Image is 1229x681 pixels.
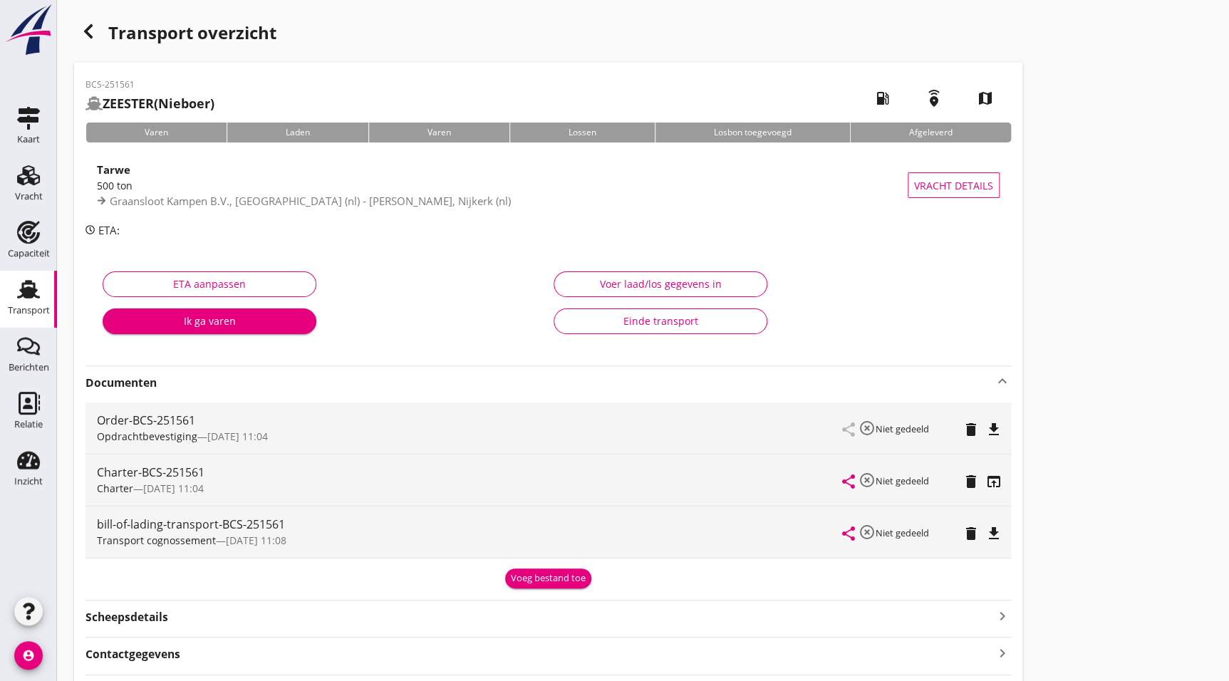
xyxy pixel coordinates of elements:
[114,313,305,328] div: Ik ga varen
[17,135,40,144] div: Kaart
[908,172,1000,198] button: Vracht details
[8,306,50,315] div: Transport
[85,94,214,113] h2: (Nieboer)
[863,78,903,118] i: local_gas_station
[97,534,216,547] span: Transport cognossement
[876,526,929,539] small: Niet gedeeld
[227,123,368,142] div: Laden
[994,643,1011,662] i: keyboard_arrow_right
[368,123,509,142] div: Varen
[859,420,876,437] i: highlight_off
[97,178,908,193] div: 500 ton
[965,78,1005,118] i: map
[840,525,857,542] i: share
[963,421,980,438] i: delete
[85,154,1011,217] a: Tarwe500 tonGraansloot Kampen B.V., [GEOGRAPHIC_DATA] (nl) - [PERSON_NAME], Nijkerk (nl)Vracht de...
[14,477,43,486] div: Inzicht
[509,123,655,142] div: Lossen
[985,473,1002,490] i: open_in_browser
[97,430,197,443] span: Opdrachtbevestiging
[85,646,180,662] strong: Contactgegevens
[994,606,1011,625] i: keyboard_arrow_right
[914,178,993,193] span: Vracht details
[963,525,980,542] i: delete
[85,609,168,625] strong: Scheepsdetails
[97,464,843,481] div: Charter-BCS-251561
[97,482,133,495] span: Charter
[876,474,929,487] small: Niet gedeeld
[859,472,876,489] i: highlight_off
[115,276,304,291] div: ETA aanpassen
[97,516,843,533] div: bill-of-lading-transport-BCS-251561
[985,421,1002,438] i: file_download
[110,194,511,208] span: Graansloot Kampen B.V., [GEOGRAPHIC_DATA] (nl) - [PERSON_NAME], Nijkerk (nl)
[85,375,994,391] strong: Documenten
[207,430,268,443] span: [DATE] 11:04
[3,4,54,56] img: logo-small.a267ee39.svg
[97,162,130,177] strong: Tarwe
[97,429,843,444] div: —
[859,524,876,541] i: highlight_off
[963,473,980,490] i: delete
[74,17,1022,51] div: Transport overzicht
[98,223,120,237] span: ETA:
[511,571,586,586] div: Voeg bestand toe
[103,308,316,334] button: Ik ga varen
[985,525,1002,542] i: file_download
[143,482,204,495] span: [DATE] 11:04
[9,363,49,372] div: Berichten
[8,249,50,258] div: Capaciteit
[15,192,43,201] div: Vracht
[14,641,43,670] i: account_circle
[554,308,767,334] button: Einde transport
[103,271,316,297] button: ETA aanpassen
[994,373,1011,390] i: keyboard_arrow_up
[914,78,954,118] i: emergency_share
[85,123,227,142] div: Varen
[226,534,286,547] span: [DATE] 11:08
[554,271,767,297] button: Voer laad/los gegevens in
[97,533,843,548] div: —
[566,313,755,328] div: Einde transport
[840,473,857,490] i: share
[505,568,591,588] button: Voeg bestand toe
[876,422,929,435] small: Niet gedeeld
[85,78,214,91] p: BCS-251561
[850,123,1011,142] div: Afgeleverd
[97,481,843,496] div: —
[97,412,843,429] div: Order-BCS-251561
[103,95,154,112] strong: ZEESTER
[655,123,850,142] div: Losbon toegevoegd
[566,276,755,291] div: Voer laad/los gegevens in
[14,420,43,429] div: Relatie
